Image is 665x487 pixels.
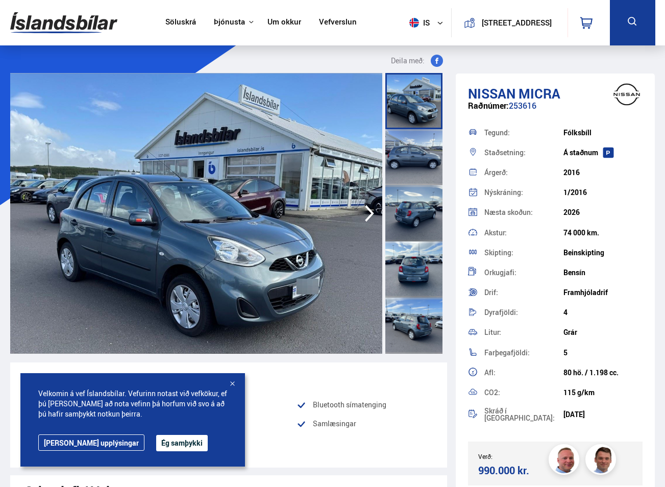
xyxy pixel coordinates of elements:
[563,349,643,357] div: 5
[563,229,643,237] div: 74 000 km.
[563,410,643,419] div: [DATE]
[484,209,563,216] div: Næsta skoðun:
[405,18,431,28] span: is
[484,349,563,356] div: Farþegafjöldi:
[156,435,208,451] button: Ég samþykki
[297,418,433,430] li: Samlæsingar
[391,55,425,67] span: Deila með:
[297,399,433,411] li: Bluetooth símatenging
[165,17,196,28] a: Söluskrá
[563,369,643,377] div: 80 hö. / 1.198 cc.
[484,149,563,156] div: Staðsetning:
[563,328,643,336] div: Grár
[563,388,643,397] div: 115 g/km
[484,369,563,376] div: Afl:
[10,73,383,354] img: 3553778.jpeg
[457,8,561,37] a: [STREET_ADDRESS]
[484,407,563,422] div: Skráð í [GEOGRAPHIC_DATA]:
[478,453,555,460] div: Verð:
[563,188,643,197] div: 1/2016
[468,100,509,111] span: Raðnúmer:
[484,389,563,396] div: CO2:
[479,18,554,27] button: [STREET_ADDRESS]
[484,229,563,236] div: Akstur:
[405,8,451,38] button: is
[484,309,563,316] div: Dyrafjöldi:
[563,149,643,157] div: Á staðnum
[563,249,643,257] div: Beinskipting
[563,308,643,316] div: 4
[484,329,563,336] div: Litur:
[267,17,301,28] a: Um okkur
[606,79,647,110] img: brand logo
[214,17,245,27] button: Þjónusta
[563,168,643,177] div: 2016
[484,269,563,276] div: Orkugjafi:
[468,84,515,103] span: Nissan
[38,388,227,419] span: Velkomin á vef Íslandsbílar. Vefurinn notast við vefkökur, ef þú [PERSON_NAME] að nota vefinn þá ...
[587,446,618,476] img: FbJEzSuNWCJXmdc-.webp
[550,446,581,476] img: siFngHWaQ9KaOqBr.png
[38,434,144,451] a: [PERSON_NAME] upplýsingar
[563,129,643,137] div: Fólksbíll
[484,289,563,296] div: Drif:
[484,249,563,256] div: Skipting:
[484,189,563,196] div: Nýskráning:
[319,17,357,28] a: Vefverslun
[468,101,643,121] div: 253616
[519,84,560,103] span: Micra
[24,371,433,386] div: Vinsæll búnaður
[484,129,563,136] div: Tegund:
[563,269,643,277] div: Bensín
[563,208,643,216] div: 2026
[563,288,643,297] div: Framhjóladrif
[484,169,563,176] div: Árgerð:
[478,464,552,477] div: 990.000 kr.
[10,6,117,39] img: G0Ugv5HjCgRt.svg
[387,55,447,67] button: Deila með:
[409,18,419,28] img: svg+xml;base64,PHN2ZyB4bWxucz0iaHR0cDovL3d3dy53My5vcmcvMjAwMC9zdmciIHdpZHRoPSI1MTIiIGhlaWdodD0iNT...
